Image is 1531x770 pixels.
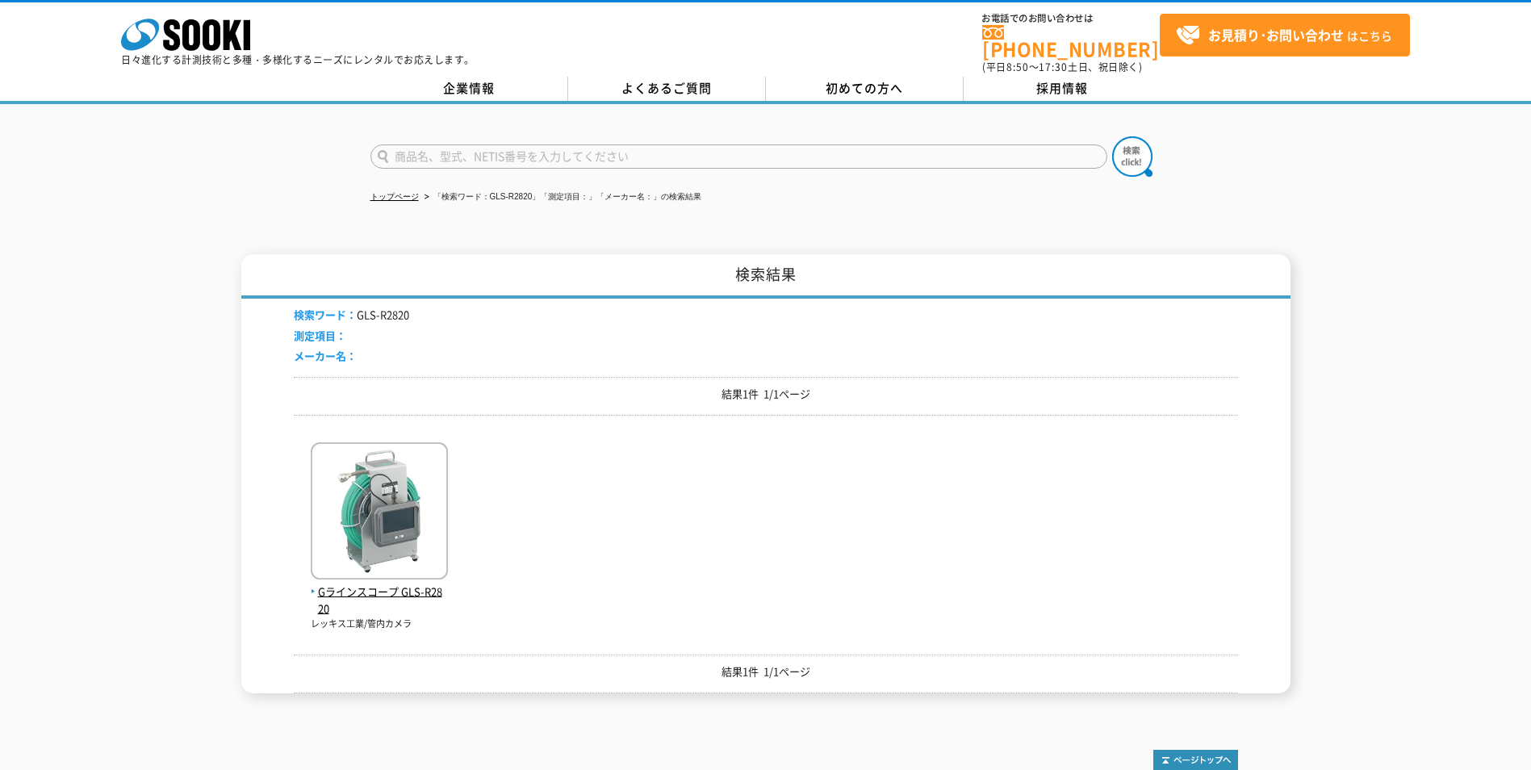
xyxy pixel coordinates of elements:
a: よくあるご質問 [568,77,766,101]
a: Gラインスコープ GLS-R2820 [311,567,448,617]
a: [PHONE_NUMBER] [982,25,1160,58]
span: 8:50 [1006,60,1029,74]
span: 17:30 [1039,60,1068,74]
a: トップページ [370,192,419,201]
span: 初めての方へ [826,79,903,97]
li: 「検索ワード：GLS-R2820」「測定項目：」「メーカー名：」の検索結果 [421,189,702,206]
span: Gラインスコープ GLS-R2820 [311,584,448,617]
a: 採用情報 [964,77,1161,101]
p: 結果1件 1/1ページ [294,386,1238,403]
span: メーカー名： [294,348,357,363]
li: GLS-R2820 [294,307,409,324]
a: 企業情報 [370,77,568,101]
p: レッキス工業/管内カメラ [311,617,448,631]
span: お電話でのお問い合わせは [982,14,1160,23]
img: GLS-R2820 [311,442,448,584]
span: 検索ワード： [294,307,357,322]
a: 初めての方へ [766,77,964,101]
img: btn_search.png [1112,136,1152,177]
span: 測定項目： [294,328,346,343]
a: お見積り･お問い合わせはこちら [1160,14,1410,56]
p: 日々進化する計測技術と多種・多様化するニーズにレンタルでお応えします。 [121,55,475,65]
span: (平日 ～ 土日、祝日除く) [982,60,1142,74]
h1: 検索結果 [241,254,1290,299]
input: 商品名、型式、NETIS番号を入力してください [370,144,1107,169]
strong: お見積り･お問い合わせ [1208,25,1344,44]
span: はこちら [1176,23,1392,48]
p: 結果1件 1/1ページ [294,663,1238,680]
